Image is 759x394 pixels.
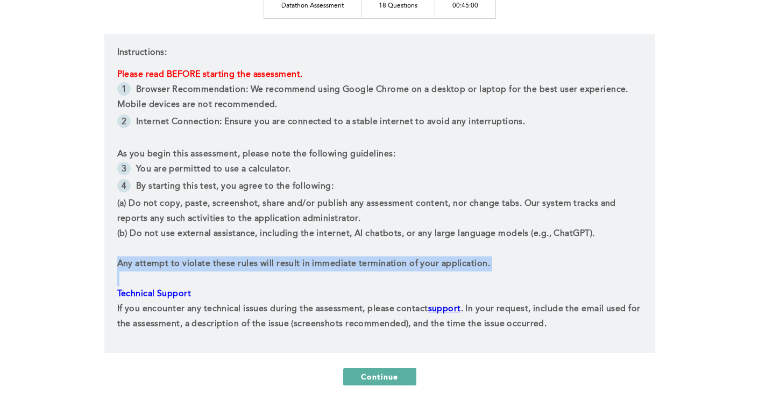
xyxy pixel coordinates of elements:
[136,118,525,126] span: Internet Connection: Ensure you are connected to a stable internet to avoid any interruptions.
[117,70,303,79] strong: Please read BEFORE starting the assessment.
[117,290,191,298] span: Technical Support
[117,199,619,223] span: (a) Do not copy, paste, screenshot, share and/or publish any assessment content, nor change tabs....
[343,368,416,385] button: Continue
[428,305,461,313] a: support
[117,150,395,159] span: As you begin this assessment, please note the following guidelines:
[117,260,490,268] span: Any attempt to violate these rules will result in immediate termination of your application.
[136,182,334,191] span: By starting this test, you agree to the following:
[117,85,631,109] span: Browser Recommendation: We recommend using Google Chrome on a desktop or laptop for the best user...
[361,371,399,382] span: Continue
[104,34,655,353] div: Instructions:
[117,305,643,328] span: . In your request, include the email used for the assessment, a description of the issue (screens...
[117,305,428,313] span: If you encounter any technical issues during the assessment, please contact
[136,165,291,174] span: You are permitted to use a calculator.
[117,230,595,238] span: (b) Do not use external assistance, including the internet, AI chatbots, or any large language mo...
